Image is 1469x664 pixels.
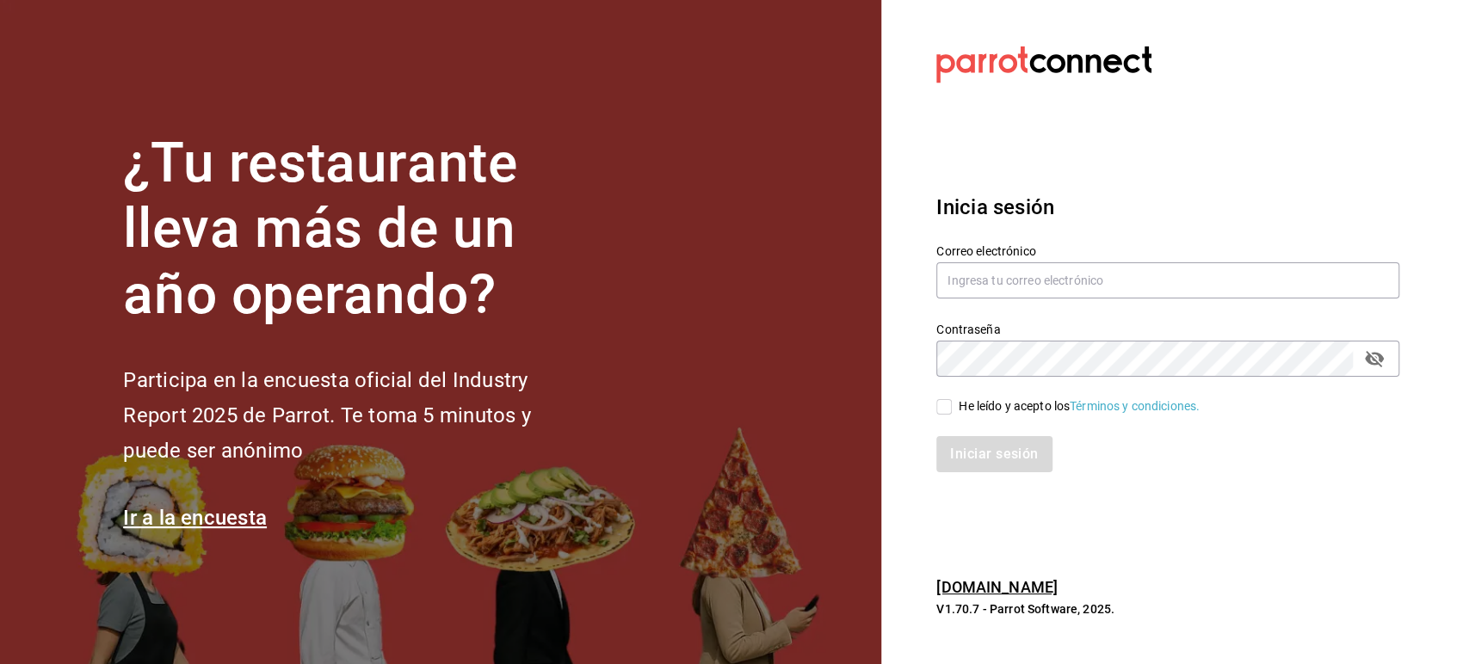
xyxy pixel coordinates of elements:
label: Correo electrónico [936,244,1399,256]
a: Términos y condiciones. [1070,399,1200,413]
div: He leído y acepto los [959,397,1200,415]
a: [DOMAIN_NAME] [936,578,1058,596]
input: Ingresa tu correo electrónico [936,262,1399,298]
label: Contraseña [936,323,1399,335]
h2: Participa en la encuesta oficial del Industry Report 2025 de Parrot. Te toma 5 minutos y puede se... [123,363,588,468]
h1: ¿Tu restaurante lleva más de un año operando? [123,131,588,329]
h3: Inicia sesión [936,192,1399,223]
p: V1.70.7 - Parrot Software, 2025. [936,600,1399,618]
a: Ir a la encuesta [123,506,267,530]
button: passwordField [1360,344,1389,373]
